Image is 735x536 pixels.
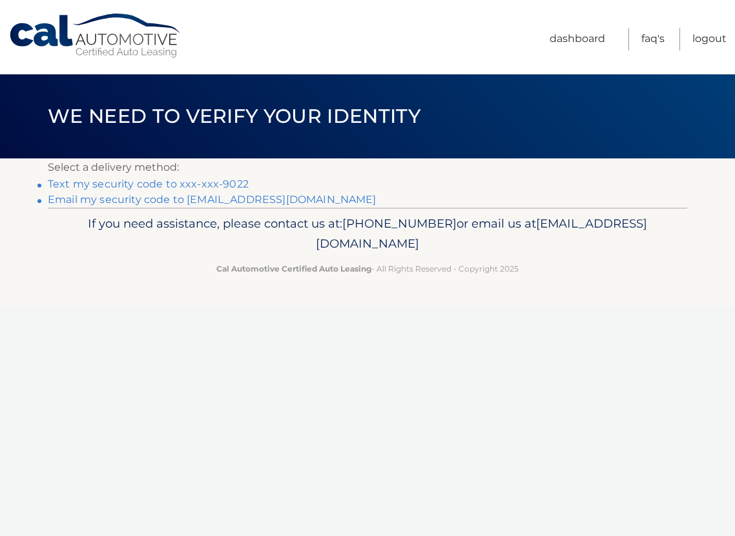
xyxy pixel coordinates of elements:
a: Text my security code to xxx-xxx-9022 [48,178,249,190]
span: We need to verify your identity [48,104,420,128]
strong: Cal Automotive Certified Auto Leasing [216,264,371,273]
a: Email my security code to [EMAIL_ADDRESS][DOMAIN_NAME] [48,193,377,206]
p: Select a delivery method: [48,158,687,177]
a: Logout [692,28,727,50]
a: Dashboard [550,28,605,50]
a: Cal Automotive [8,13,183,59]
span: [PHONE_NUMBER] [342,216,457,231]
p: - All Rights Reserved - Copyright 2025 [56,262,679,275]
p: If you need assistance, please contact us at: or email us at [56,213,679,255]
a: FAQ's [641,28,665,50]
